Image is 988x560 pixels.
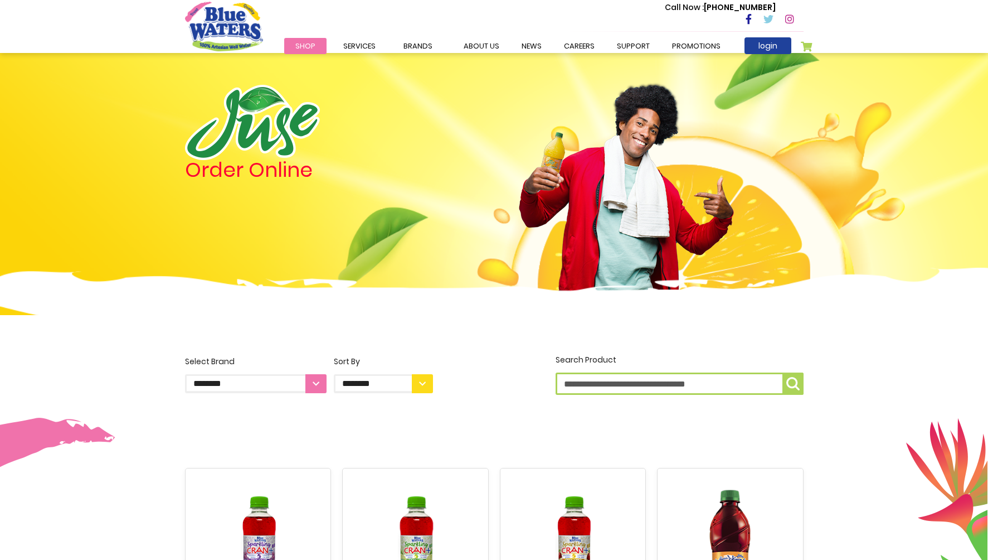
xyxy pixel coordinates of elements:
h4: Order Online [185,160,433,180]
img: logo [185,85,320,160]
p: [PHONE_NUMBER] [665,2,776,13]
span: Services [343,41,376,51]
span: Shop [295,41,315,51]
label: Search Product [556,354,804,395]
a: about us [452,38,510,54]
select: Select Brand [185,374,327,393]
a: login [744,37,791,54]
a: careers [553,38,606,54]
button: Search Product [782,373,804,395]
a: support [606,38,661,54]
a: store logo [185,2,263,51]
span: Brands [403,41,432,51]
input: Search Product [556,373,804,395]
a: Promotions [661,38,732,54]
span: Call Now : [665,2,704,13]
select: Sort By [334,374,433,393]
img: search-icon.png [786,377,800,390]
a: News [510,38,553,54]
label: Select Brand [185,356,327,393]
div: Sort By [334,356,433,368]
img: man.png [518,64,735,303]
